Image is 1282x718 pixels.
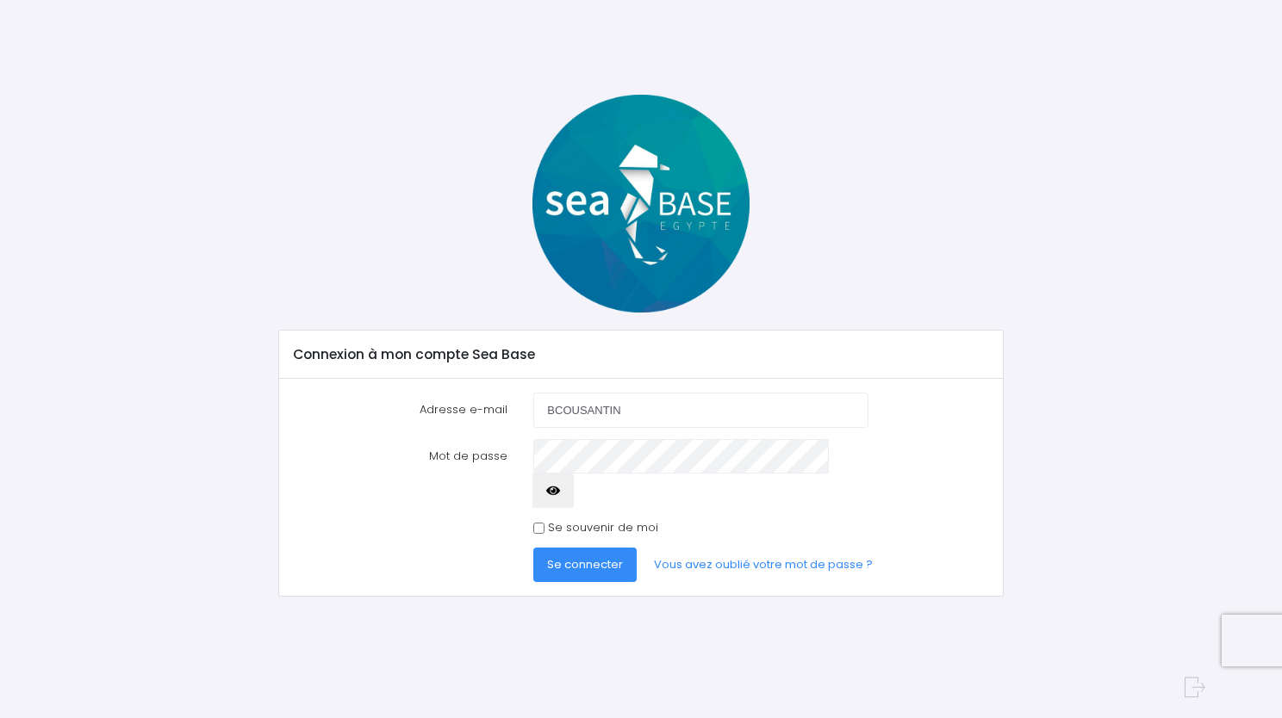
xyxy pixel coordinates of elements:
[280,439,520,509] label: Mot de passe
[280,393,520,427] label: Adresse e-mail
[279,331,1003,379] div: Connexion à mon compte Sea Base
[533,548,637,582] button: Se connecter
[547,556,623,573] span: Se connecter
[548,519,658,536] label: Se souvenir de moi
[640,548,887,582] a: Vous avez oublié votre mot de passe ?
